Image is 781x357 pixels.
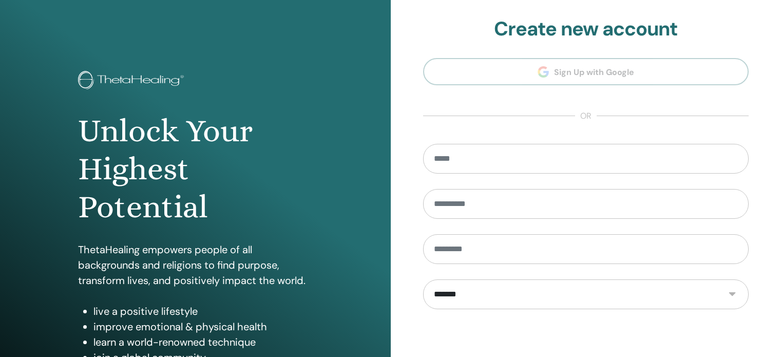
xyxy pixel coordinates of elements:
[78,242,313,288] p: ThetaHealing empowers people of all backgrounds and religions to find purpose, transform lives, a...
[423,17,749,41] h2: Create new account
[78,112,313,227] h1: Unlock Your Highest Potential
[93,334,313,350] li: learn a world-renowned technique
[93,319,313,334] li: improve emotional & physical health
[575,110,597,122] span: or
[93,304,313,319] li: live a positive lifestyle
